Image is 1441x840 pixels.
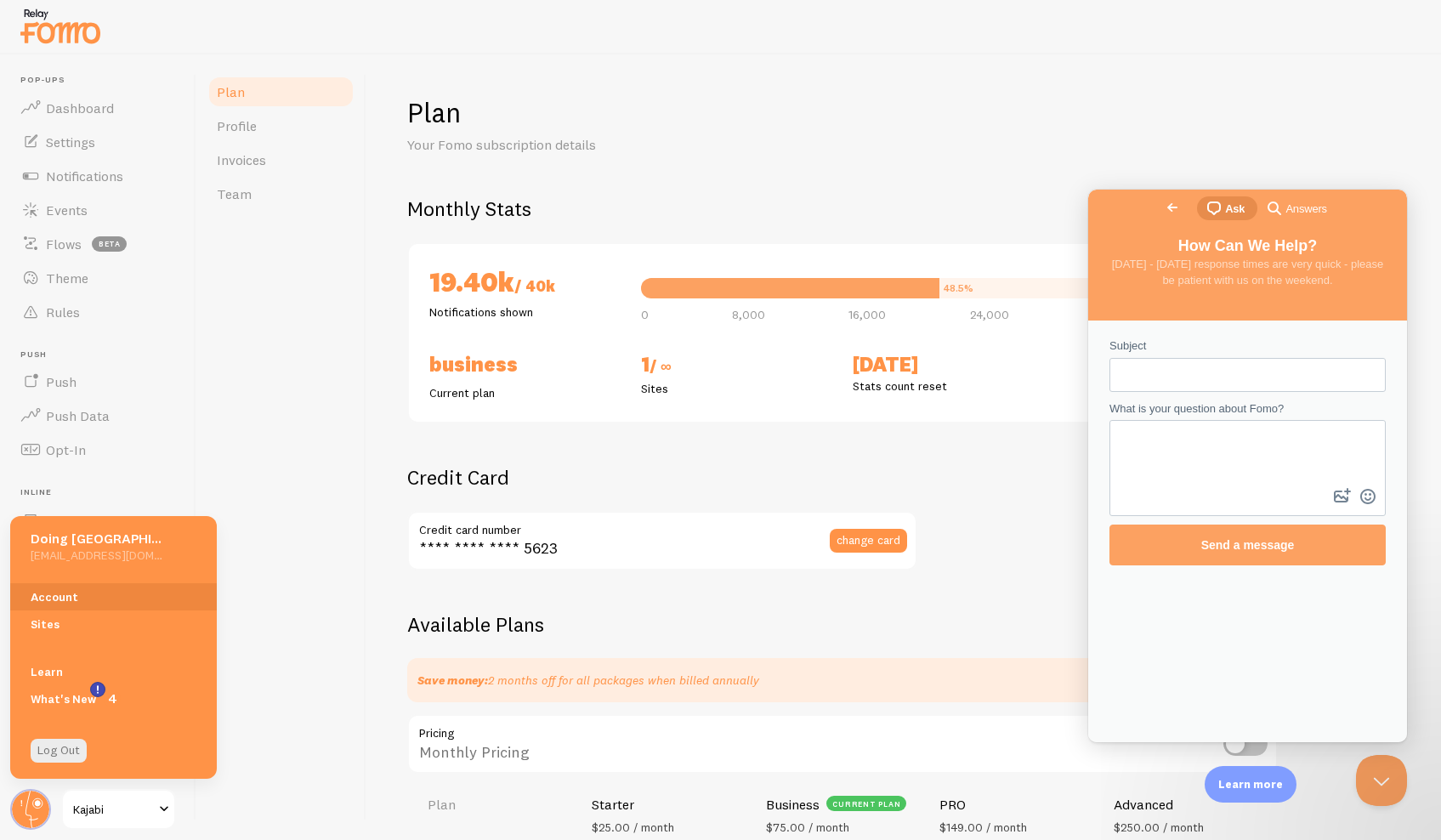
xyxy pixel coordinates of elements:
a: What's New [10,685,217,712]
a: Dashboard [10,91,185,125]
span: $250.00 / month [1114,820,1204,835]
h2: Monthly Stats [407,196,1400,222]
strong: Save money: [417,673,488,688]
a: Push [10,365,185,399]
span: $149.00 / month [939,820,1027,835]
a: Theme [10,261,185,295]
p: Your Fomo subscription details [407,135,815,155]
a: Account [10,583,217,610]
span: Settings [46,133,95,150]
button: change card [830,529,907,553]
span: 8,000 [732,309,765,321]
div: Learn more [1205,766,1296,803]
span: Inline [46,512,79,529]
h4: PRO [939,796,966,814]
a: Inline [10,503,185,537]
h2: 1 [641,351,832,380]
iframe: Help Scout Beacon - Live Chat, Contact Form, and Knowledge Base [1088,190,1407,742]
span: $75.00 / month [766,820,849,835]
h5: [EMAIL_ADDRESS][DOMAIN_NAME] [31,548,162,563]
span: Flows [46,236,82,253]
span: Team [217,185,252,202]
h2: Business [429,351,621,377]
p: Notifications shown [429,304,621,321]
a: Team [207,177,355,211]
h4: Plan [428,796,571,814]
span: Plan [217,83,245,100]
span: Rules [46,304,80,321]
span: Push [46,373,77,390]
a: Invoices [207,143,355,177]
span: Pop-ups [20,75,185,86]
a: Settings [10,125,185,159]
a: Plan [207,75,355,109]
span: Notifications [46,167,123,184]
span: Profile [217,117,257,134]
span: Kajabi [73,799,154,820]
a: Kajabi [61,789,176,830]
span: 24,000 [970,309,1009,321]
a: Flows beta [10,227,185,261]
h2: 19.40k [429,264,621,304]
span: 0 [641,309,649,321]
p: Stats count reset [853,377,1044,394]
a: Log Out [31,739,87,763]
span: Invoices [217,151,266,168]
h2: Available Plans [407,611,1400,638]
p: 2 months off for all packages when billed annually [417,672,759,689]
span: Opt-In [46,441,86,458]
a: Push Data [10,399,185,433]
p: Current plan [429,384,621,401]
a: Notifications [10,159,185,193]
span: beta [92,236,127,252]
span: change card [837,534,900,546]
div: Monthly Pricing [407,714,1278,776]
a: Rules [10,295,185,329]
p: Sites [641,380,832,397]
h2: Credit Card [407,464,917,491]
a: Profile [207,109,355,143]
p: Learn more [1218,776,1283,792]
img: fomo-relay-logo-orange.svg [18,4,103,48]
h2: [DATE] [853,351,1044,377]
span: / ∞ [650,356,672,376]
a: Learn [10,658,217,685]
h4: Business [766,796,820,814]
span: Theme [46,270,88,287]
span: Dashboard [46,99,114,116]
h1: Plan [407,95,1400,130]
label: Credit card number [407,511,917,540]
h4: Advanced [1114,796,1173,814]
div: 48.5% [944,283,973,293]
a: Opt-In [10,433,185,467]
span: $25.00 / month [592,820,674,835]
span: 4 [104,690,121,707]
div: current plan [826,796,907,811]
span: Push [20,349,185,360]
a: Events [10,193,185,227]
iframe: Help Scout Beacon - Close [1356,755,1407,806]
span: Push Data [46,407,110,424]
a: Sites [10,610,217,638]
span: / 40k [514,276,555,296]
h4: Starter [592,796,634,814]
h5: Doing [GEOGRAPHIC_DATA] [31,530,162,548]
span: Events [46,201,88,219]
span: 16,000 [848,309,886,321]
